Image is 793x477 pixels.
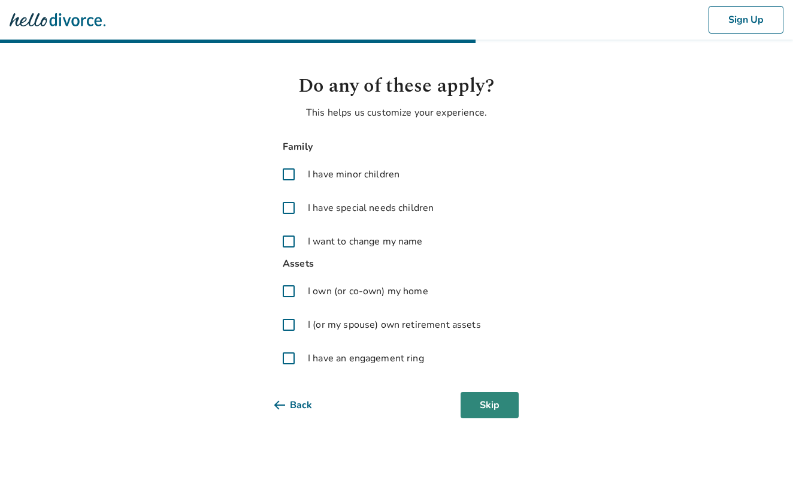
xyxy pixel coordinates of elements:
span: Assets [274,256,519,272]
span: I have special needs children [308,201,434,215]
span: I (or my spouse) own retirement assets [308,318,481,332]
span: I want to change my name [308,234,423,249]
button: Skip [461,392,519,418]
button: Sign Up [709,6,783,34]
span: Family [274,139,519,155]
img: Hello Divorce Logo [10,8,105,32]
p: This helps us customize your experience. [274,105,519,120]
h1: Do any of these apply? [274,72,519,101]
span: I own (or co-own) my home [308,284,428,298]
button: Back [274,392,331,418]
span: I have minor children [308,167,399,182]
iframe: Chat Widget [733,419,793,477]
span: I have an engagement ring [308,351,424,366]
